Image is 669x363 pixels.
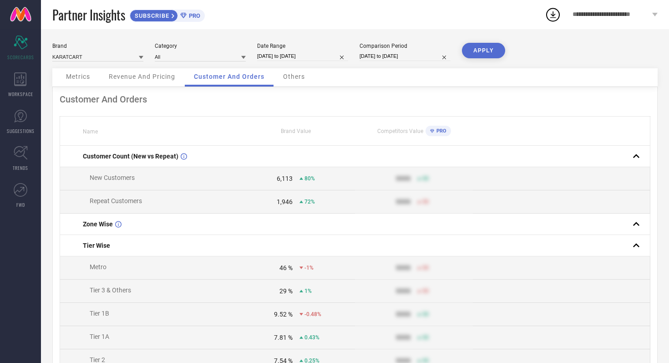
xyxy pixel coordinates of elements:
[274,311,293,318] div: 9.52 %
[279,264,293,271] div: 46 %
[422,175,429,182] span: 50
[155,43,246,49] div: Category
[130,12,172,19] span: SUBSCRIBE
[462,43,505,58] button: APPLY
[60,94,650,105] div: Customer And Orders
[283,73,305,80] span: Others
[377,128,423,134] span: Competitors Value
[304,288,312,294] span: 1%
[90,310,109,317] span: Tier 1B
[130,7,205,22] a: SUBSCRIBEPRO
[396,264,411,271] div: 9999
[187,12,200,19] span: PRO
[257,51,348,61] input: Select date range
[277,175,293,182] div: 6,113
[16,201,25,208] span: FWD
[422,311,429,317] span: 50
[396,198,411,205] div: 9999
[83,153,178,160] span: Customer Count (New vs Repeat)
[90,197,142,205] span: Repeat Customers
[83,220,113,228] span: Zone Wise
[360,43,451,49] div: Comparison Period
[279,287,293,295] div: 29 %
[422,199,429,205] span: 50
[304,265,314,271] span: -1%
[304,175,315,182] span: 80%
[396,311,411,318] div: 9999
[90,286,131,294] span: Tier 3 & Others
[274,334,293,341] div: 7.81 %
[396,334,411,341] div: 9999
[90,333,109,340] span: Tier 1A
[13,164,28,171] span: TRENDS
[396,287,411,295] div: 9999
[7,54,34,61] span: SCORECARDS
[304,334,319,341] span: 0.43%
[109,73,175,80] span: Revenue And Pricing
[422,288,429,294] span: 50
[83,128,98,135] span: Name
[434,128,446,134] span: PRO
[66,73,90,80] span: Metrics
[257,43,348,49] div: Date Range
[90,174,135,181] span: New Customers
[83,242,110,249] span: Tier Wise
[545,6,561,23] div: Open download list
[8,91,33,97] span: WORKSPACE
[360,51,451,61] input: Select comparison period
[194,73,264,80] span: Customer And Orders
[422,265,429,271] span: 50
[396,175,411,182] div: 9999
[304,199,315,205] span: 72%
[281,128,311,134] span: Brand Value
[52,43,143,49] div: Brand
[422,334,429,341] span: 50
[90,263,106,271] span: Metro
[304,311,321,317] span: -0.48%
[277,198,293,205] div: 1,946
[7,128,35,134] span: SUGGESTIONS
[52,5,125,24] span: Partner Insights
